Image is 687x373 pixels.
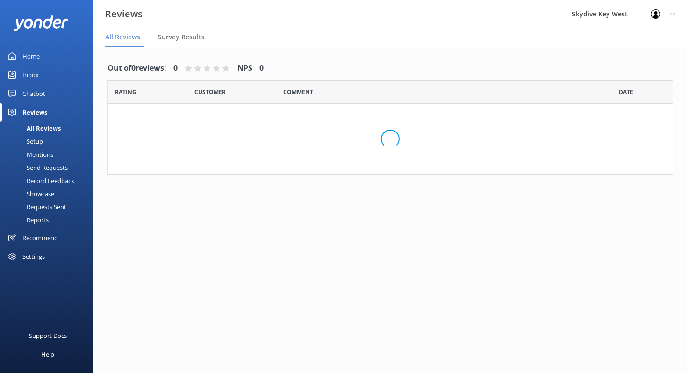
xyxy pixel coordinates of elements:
[6,174,74,187] div: Record Feedback
[6,187,54,200] div: Showcase
[6,122,93,135] a: All Reviews
[6,187,93,200] a: Showcase
[22,47,40,66] div: Home
[105,32,140,42] span: All Reviews
[6,200,66,213] div: Requests Sent
[41,345,54,364] div: Help
[115,88,136,96] span: Date
[6,148,53,161] div: Mentions
[6,161,93,174] a: Send Requests
[6,135,43,148] div: Setup
[259,62,264,74] h4: 0
[173,62,178,74] h4: 0
[158,32,205,42] span: Survey Results
[107,62,166,74] h4: Out of 0 reviews:
[6,135,93,148] a: Setup
[22,228,58,247] div: Recommend
[237,62,252,74] h4: NPS
[6,213,49,227] div: Reports
[194,88,226,96] span: Date
[619,88,633,96] span: Date
[29,326,67,345] div: Support Docs
[6,161,68,174] div: Send Requests
[6,148,93,161] a: Mentions
[6,122,61,135] div: All Reviews
[6,213,93,227] a: Reports
[22,103,47,122] div: Reviews
[22,66,39,84] div: Inbox
[105,7,143,22] h3: Reviews
[22,84,45,103] div: Chatbot
[6,200,93,213] a: Requests Sent
[14,15,68,31] img: yonder-white-logo.png
[6,174,93,187] a: Record Feedback
[283,88,313,96] span: Question
[22,247,45,266] div: Settings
